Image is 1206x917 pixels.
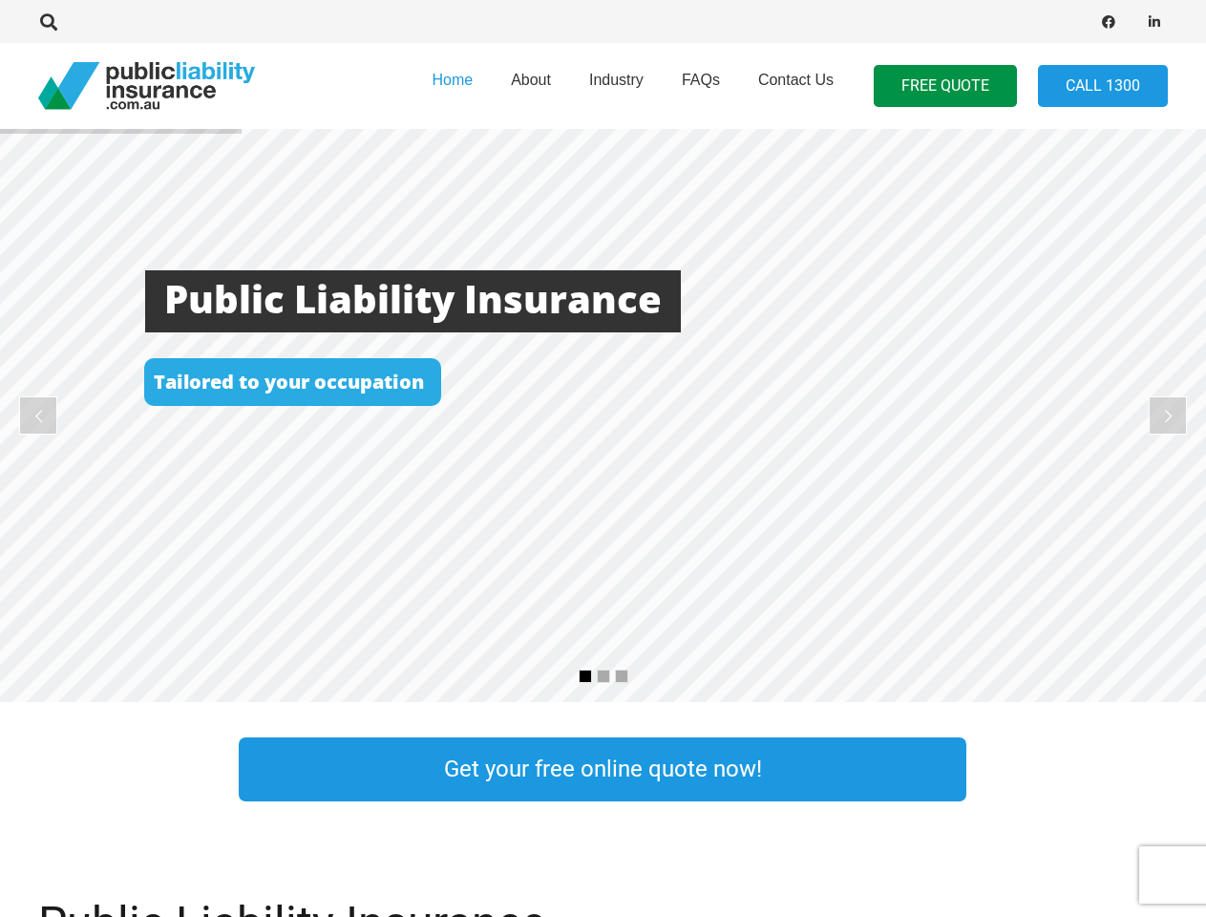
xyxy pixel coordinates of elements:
[1095,9,1122,35] a: Facebook
[511,72,551,88] span: About
[758,72,834,88] span: Contact Us
[1141,9,1168,35] a: LinkedIn
[239,737,966,801] a: Get your free online quote now!
[38,62,255,110] a: pli_logotransparent
[739,37,853,135] a: Contact Us
[492,37,570,135] a: About
[663,37,739,135] a: FAQs
[570,37,663,135] a: Industry
[1005,733,1205,806] a: Link
[1038,65,1168,108] a: Call 1300
[682,72,720,88] span: FAQs
[30,13,68,31] a: Search
[589,72,644,88] span: Industry
[413,37,492,135] a: Home
[874,65,1017,108] a: FREE QUOTE
[432,72,473,88] span: Home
